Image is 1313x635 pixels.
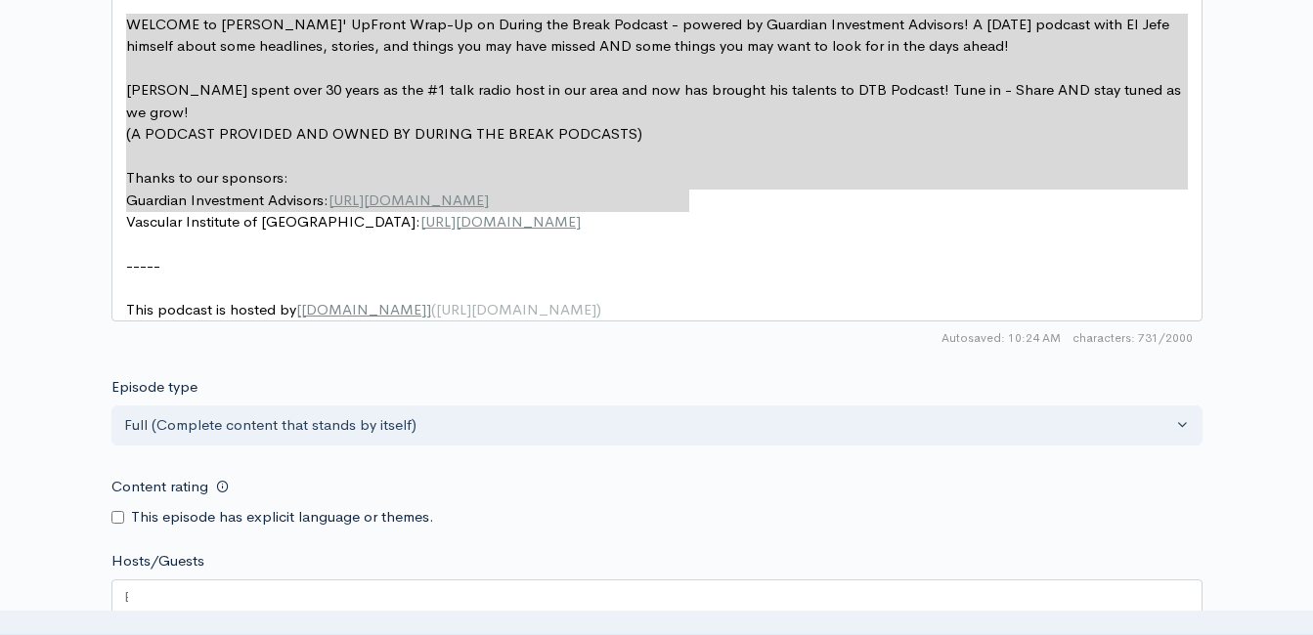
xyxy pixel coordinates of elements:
[431,300,436,318] span: (
[126,15,1173,56] span: WELCOME to [PERSON_NAME]' UpFront Wrap-Up on During the Break Podcast - powered by Guardian Inves...
[131,506,434,529] label: This episode has explicit language or themes.
[296,300,301,318] span: [
[126,300,601,318] span: This podcast is hosted by
[126,190,328,209] span: Guardian Investment Advisors:
[126,256,160,275] span: -----
[126,168,288,187] span: Thanks to our sponsors:
[436,300,596,318] span: [URL][DOMAIN_NAME]
[126,124,642,143] span: (A PODCAST PROVIDED AND OWNED BY DURING THE BREAK PODCASTS)
[111,405,1203,445] button: Full (Complete content that stands by itself)
[420,212,581,231] span: [URL][DOMAIN_NAME]
[426,300,431,318] span: ]
[1072,329,1193,347] span: 731/2000
[596,300,601,318] span: )
[111,376,197,399] label: Episode type
[111,550,204,572] label: Hosts/Guests
[124,586,128,609] input: Enter the names of the people that appeared on this episode
[941,329,1061,347] span: Autosaved: 10:24 AM
[126,212,420,231] span: Vascular Institute of [GEOGRAPHIC_DATA]:
[301,300,426,318] span: [DOMAIN_NAME]
[126,80,1185,121] span: [PERSON_NAME] spent over 30 years as the #1 talk radio host in our area and now has brought his t...
[124,414,1172,437] div: Full (Complete content that stands by itself)
[111,467,208,507] label: Content rating
[328,190,489,209] span: [URL][DOMAIN_NAME]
